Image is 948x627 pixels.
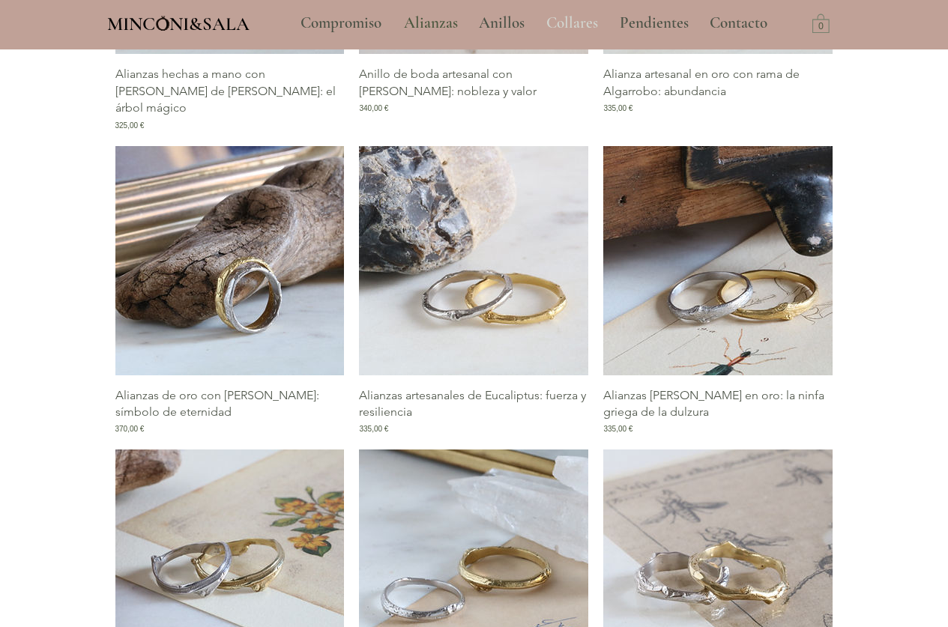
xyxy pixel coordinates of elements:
p: Alianzas de oro con [PERSON_NAME]: símbolo de eternidad [115,387,345,421]
a: Pendientes [609,4,698,42]
a: Alianzas artesanales de oro Minconi Sala [115,146,345,375]
a: Alianza artesanal en oro con rama de Algarrobo: abundancia335,00 € [603,66,833,130]
a: Collares [535,4,609,42]
a: Compromiso [289,4,393,42]
a: Alianzas artesanales de Eucaliptus: fuerza y resiliencia335,00 € [359,387,588,435]
p: Alianzas hechas a mano con [PERSON_NAME] de [PERSON_NAME]: el árbol mágico [115,66,345,116]
a: Alianzas de oro con [PERSON_NAME]: símbolo de eternidad370,00 € [115,387,345,435]
p: Pendientes [612,4,696,42]
a: Anillos [468,4,535,42]
div: Galería de Alianzas rama de Melia en oro: la ninfa griega de la dulzura [603,146,833,435]
span: 340,00 € [359,103,388,114]
p: Anillo de boda artesanal con [PERSON_NAME]: nobleza y valor [359,66,588,100]
p: Alianza artesanal en oro con rama de Algarrobo: abundancia [603,66,833,100]
span: 370,00 € [115,423,145,434]
a: Contacto [698,4,779,42]
img: Minconi Sala [157,16,169,31]
a: Carrito con 0 ítems [812,13,830,33]
a: Alianzas [PERSON_NAME] en oro: la ninfa griega de la dulzura335,00 € [603,387,833,435]
p: Anillos [471,4,532,42]
p: Alianzas artesanales de Eucaliptus: fuerza y resiliencia [359,387,588,421]
span: 325,00 € [115,120,145,131]
a: Alianzas hechas a mano con [PERSON_NAME] de [PERSON_NAME]: el árbol mágico325,00 € [115,66,345,130]
span: 335,00 € [603,423,632,434]
p: Compromiso [293,4,389,42]
nav: Sitio [260,4,809,42]
p: Alianzas [PERSON_NAME] en oro: la ninfa griega de la dulzura [603,387,833,421]
a: Anillo de boda artesanal con [PERSON_NAME]: nobleza y valor340,00 € [359,66,588,130]
p: Alianzas [396,4,465,42]
span: MINCONI&SALA [107,13,250,35]
span: 335,00 € [359,423,388,434]
a: Alianzas [393,4,468,42]
div: Galería de Alianzas artesanales de Eucaliptus: fuerza y resiliencia [359,146,588,435]
div: Galería de Alianzas de oro con rama de Pino: símbolo de eternidad [115,146,345,435]
span: 335,00 € [603,103,632,114]
a: MINCONI&SALA [107,10,250,34]
a: Alianzas inspiradas en la naturaleza Barcelona [603,146,833,375]
p: Contacto [702,4,775,42]
text: 0 [818,22,824,32]
p: Collares [539,4,606,42]
a: Alianzas artesanales Minconi Sala [359,146,588,375]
